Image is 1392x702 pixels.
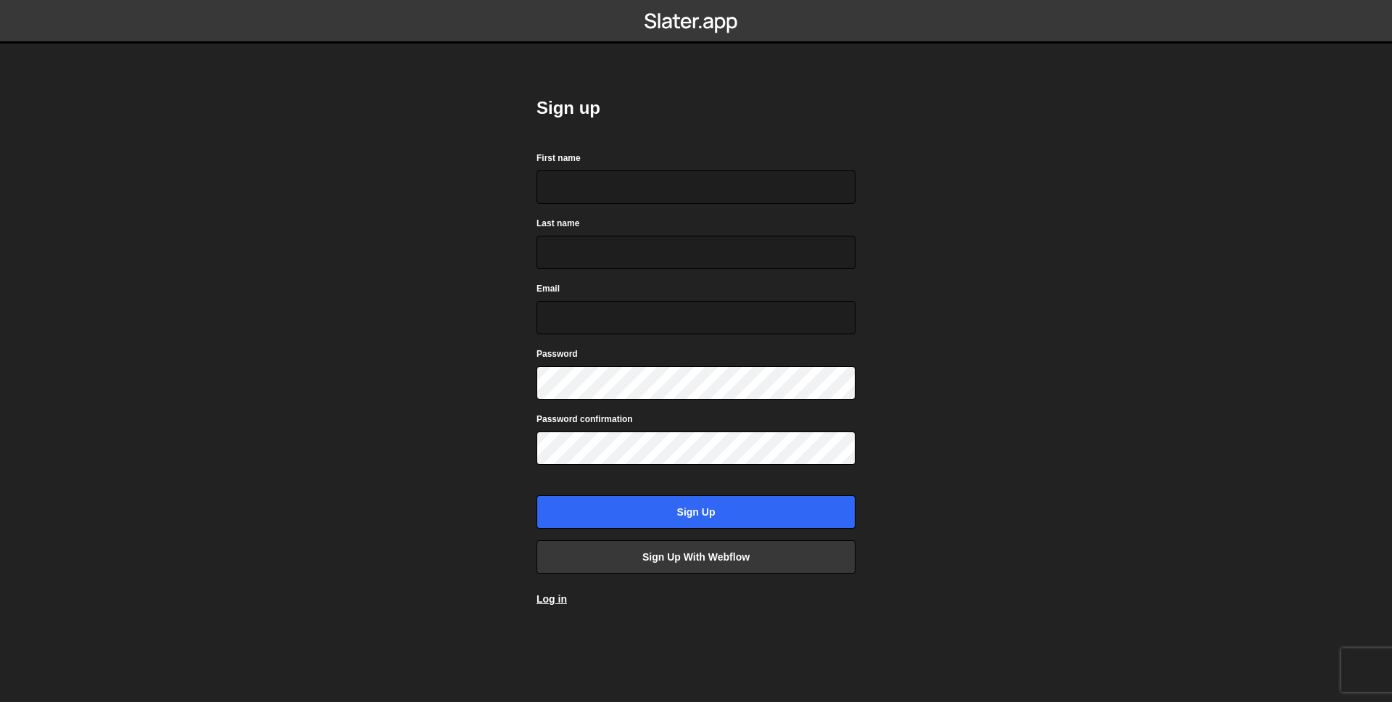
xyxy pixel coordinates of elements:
[536,281,560,296] label: Email
[536,495,855,529] input: Sign up
[536,216,579,231] label: Last name
[536,347,578,361] label: Password
[536,412,633,426] label: Password confirmation
[536,593,567,605] a: Log in
[536,151,581,165] label: First name
[536,96,855,120] h2: Sign up
[536,540,855,574] a: Sign up with Webflow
